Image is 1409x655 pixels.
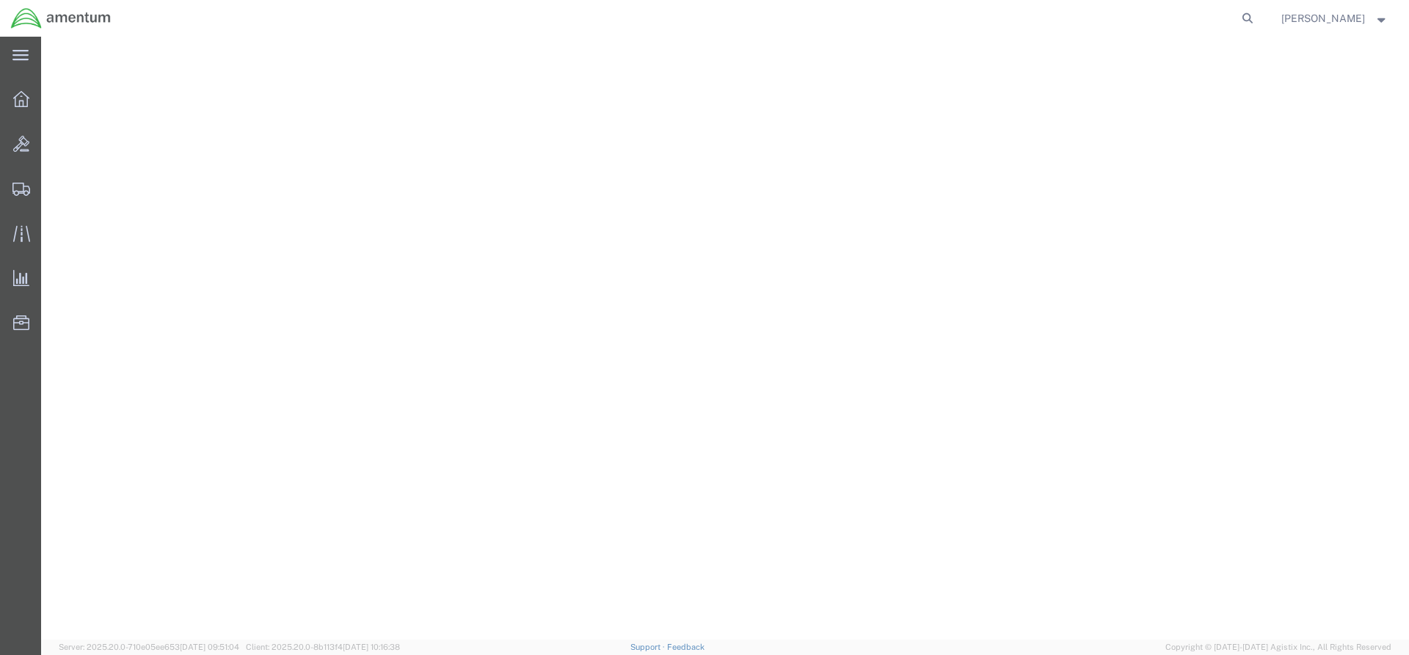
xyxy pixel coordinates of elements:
[180,643,239,651] span: [DATE] 09:51:04
[1281,10,1389,27] button: [PERSON_NAME]
[10,7,112,29] img: logo
[667,643,704,651] a: Feedback
[41,37,1409,640] iframe: FS Legacy Container
[59,643,239,651] span: Server: 2025.20.0-710e05ee653
[343,643,400,651] span: [DATE] 10:16:38
[246,643,400,651] span: Client: 2025.20.0-8b113f4
[1281,10,1365,26] span: Jessica White
[1165,641,1391,654] span: Copyright © [DATE]-[DATE] Agistix Inc., All Rights Reserved
[630,643,667,651] a: Support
